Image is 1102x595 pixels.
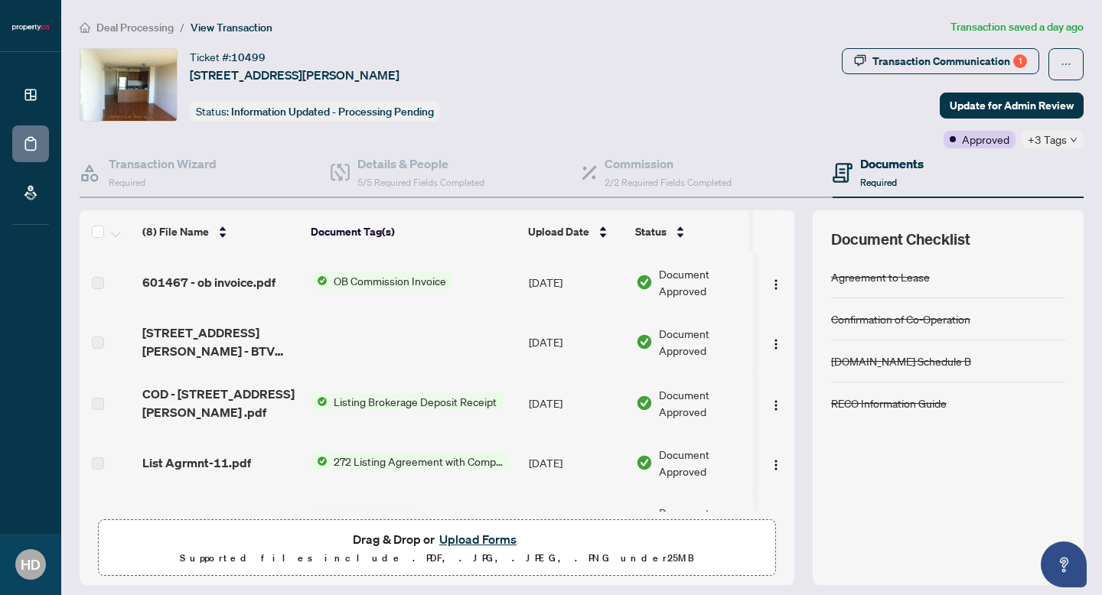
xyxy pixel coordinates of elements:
[80,22,90,33] span: home
[872,49,1027,73] div: Transaction Communication
[605,154,732,173] h4: Commission
[1061,59,1071,70] span: ellipsis
[860,154,924,173] h4: Documents
[142,324,298,360] span: [STREET_ADDRESS][PERSON_NAME] - BTV Letter.pdf
[311,453,328,470] img: Status Icon
[522,210,629,253] th: Upload Date
[636,333,653,350] img: Document Status
[311,511,328,528] img: Status Icon
[305,210,522,253] th: Document Tag(s)
[528,223,589,240] span: Upload Date
[523,311,630,372] td: [DATE]
[605,177,732,188] span: 2/2 Required Fields Completed
[764,330,788,354] button: Logo
[311,393,503,410] button: Status IconListing Brokerage Deposit Receipt
[764,450,788,475] button: Logo
[636,395,653,411] img: Document Status
[860,177,897,188] span: Required
[659,446,754,480] span: Document Approved
[659,504,754,538] span: Document Approved
[659,325,754,359] span: Document Approved
[629,210,759,253] th: Status
[190,66,399,84] span: [STREET_ADDRESS][PERSON_NAME]
[311,511,416,528] button: Status IconMLS Data Sheet
[357,154,484,173] h4: Details & People
[636,454,653,471] img: Document Status
[191,21,272,34] span: View Transaction
[109,154,217,173] h4: Transaction Wizard
[328,393,503,410] span: Listing Brokerage Deposit Receipt
[770,278,782,291] img: Logo
[523,253,630,311] td: [DATE]
[328,511,416,528] span: MLS Data Sheet
[328,453,509,470] span: 272 Listing Agreement with Company Schedule A
[353,529,521,549] span: Drag & Drop or
[142,454,251,472] span: List Agrmnt-11.pdf
[142,223,209,240] span: (8) File Name
[764,270,788,294] button: Logo
[109,177,145,188] span: Required
[180,18,184,36] li: /
[190,48,266,66] div: Ticket #:
[962,131,1009,148] span: Approved
[659,386,754,420] span: Document Approved
[635,223,667,240] span: Status
[328,272,452,289] span: OB Commission Invoice
[940,93,1084,119] button: Update for Admin Review
[142,273,275,291] span: 601467 - ob invoice.pdf
[99,520,775,577] span: Drag & Drop orUpload FormsSupported files include .PDF, .JPG, .JPEG, .PNG under25MB
[21,554,41,575] span: HD
[831,353,971,369] div: [DOMAIN_NAME] Schedule B
[523,372,630,434] td: [DATE]
[636,274,653,291] img: Document Status
[523,434,630,492] td: [DATE]
[831,311,970,327] div: Confirmation of Co-Operation
[136,210,305,253] th: (8) File Name
[435,529,521,549] button: Upload Forms
[659,265,754,299] span: Document Approved
[770,399,782,411] img: Logo
[311,272,328,289] img: Status Icon
[80,49,177,121] img: IMG-N12369054_1.jpg
[764,391,788,415] button: Logo
[311,453,509,470] button: Status Icon272 Listing Agreement with Company Schedule A
[831,229,970,250] span: Document Checklist
[357,177,484,188] span: 5/5 Required Fields Completed
[831,395,947,411] div: RECO Information Guide
[190,101,440,122] div: Status:
[142,385,298,421] span: COD - [STREET_ADDRESS][PERSON_NAME] .pdf
[12,23,49,32] img: logo
[842,48,1039,74] button: Transaction Communication1
[311,393,328,410] img: Status Icon
[523,492,630,550] td: [DATE]
[950,93,1074,118] span: Update for Admin Review
[231,105,434,119] span: Information Updated - Processing Pending
[108,549,766,567] p: Supported files include .PDF, .JPG, .JPEG, .PNG under 25 MB
[1041,541,1087,587] button: Open asap
[96,21,174,34] span: Deal Processing
[1070,136,1078,144] span: down
[311,272,452,289] button: Status IconOB Commission Invoice
[770,459,782,471] img: Logo
[231,50,266,64] span: 10499
[1028,131,1067,148] span: +3 Tags
[831,268,930,285] div: Agreement to Lease
[770,338,782,350] img: Logo
[950,18,1084,36] article: Transaction saved a day ago
[1013,54,1027,68] div: 1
